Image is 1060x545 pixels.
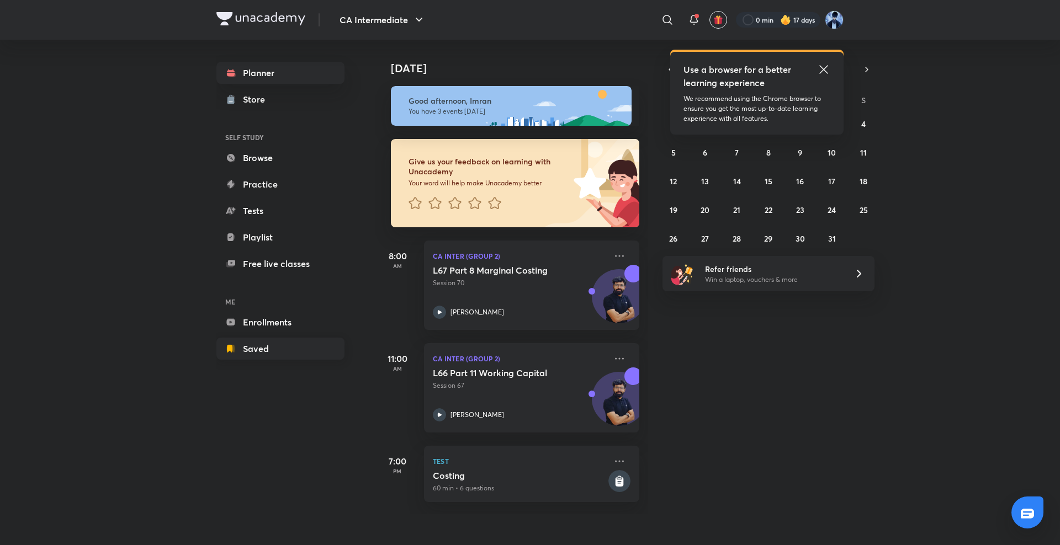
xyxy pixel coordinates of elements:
[375,468,420,474] p: PM
[735,147,739,158] abbr: October 7, 2025
[670,205,677,215] abbr: October 19, 2025
[780,14,791,25] img: streak
[860,176,867,186] abbr: October 18, 2025
[391,86,632,126] img: afternoon
[701,205,709,215] abbr: October 20, 2025
[375,455,420,468] h5: 7:00
[433,381,606,391] p: Session 67
[216,62,344,84] a: Planner
[216,12,305,25] img: Company Logo
[433,265,570,276] h5: L67 Part 8 Marginal Costing
[375,249,420,263] h5: 8:00
[760,172,777,190] button: October 15, 2025
[592,275,645,328] img: Avatar
[216,88,344,110] a: Store
[828,205,836,215] abbr: October 24, 2025
[823,229,841,247] button: October 31, 2025
[433,455,606,468] p: Test
[216,147,344,169] a: Browse
[701,176,709,186] abbr: October 13, 2025
[855,143,872,161] button: October 11, 2025
[216,128,344,147] h6: SELF STUDY
[823,201,841,218] button: October 24, 2025
[536,139,639,227] img: feedback_image
[665,172,682,190] button: October 12, 2025
[216,338,344,360] a: Saved
[825,10,844,29] img: Imran Hingora
[760,143,777,161] button: October 8, 2025
[705,275,841,285] p: Win a laptop, vouchers & more
[433,483,606,493] p: 60 min • 6 questions
[760,201,777,218] button: October 22, 2025
[696,229,714,247] button: October 27, 2025
[216,12,305,28] a: Company Logo
[592,378,645,431] img: Avatar
[391,62,650,75] h4: [DATE]
[791,172,809,190] button: October 16, 2025
[409,157,570,177] h6: Give us your feedback on learning with Unacademy
[713,15,723,25] img: avatar
[860,147,867,158] abbr: October 11, 2025
[728,229,746,247] button: October 28, 2025
[375,352,420,365] h5: 11:00
[216,292,344,311] h6: ME
[764,233,772,244] abbr: October 29, 2025
[451,307,504,317] p: [PERSON_NAME]
[828,147,836,158] abbr: October 10, 2025
[333,9,432,31] button: CA Intermediate
[216,311,344,333] a: Enrollments
[733,205,740,215] abbr: October 21, 2025
[216,253,344,275] a: Free live classes
[796,176,804,186] abbr: October 16, 2025
[696,201,714,218] button: October 20, 2025
[709,11,727,29] button: avatar
[216,173,344,195] a: Practice
[828,233,836,244] abbr: October 31, 2025
[433,367,570,378] h5: L66 Part 11 Working Capital
[855,172,872,190] button: October 18, 2025
[733,176,741,186] abbr: October 14, 2025
[683,94,830,124] p: We recommend using the Chrome browser to ensure you get the most up-to-date learning experience w...
[728,172,746,190] button: October 14, 2025
[375,263,420,269] p: AM
[409,96,622,106] h6: Good afternoon, Imran
[433,352,606,365] p: CA Inter (Group 2)
[375,365,420,372] p: AM
[670,176,677,186] abbr: October 12, 2025
[216,200,344,222] a: Tests
[409,107,622,116] p: You have 3 events [DATE]
[409,179,570,188] p: Your word will help make Unacademy better
[733,233,741,244] abbr: October 28, 2025
[216,226,344,248] a: Playlist
[696,172,714,190] button: October 13, 2025
[860,205,868,215] abbr: October 25, 2025
[791,143,809,161] button: October 9, 2025
[861,119,866,129] abbr: October 4, 2025
[433,470,606,481] h5: Costing
[433,249,606,263] p: CA Inter (Group 2)
[728,143,746,161] button: October 7, 2025
[671,263,693,285] img: referral
[791,201,809,218] button: October 23, 2025
[665,143,682,161] button: October 5, 2025
[791,229,809,247] button: October 30, 2025
[669,233,677,244] abbr: October 26, 2025
[701,233,709,244] abbr: October 27, 2025
[683,63,793,89] h5: Use a browser for a better learning experience
[796,205,804,215] abbr: October 23, 2025
[861,95,866,105] abbr: Saturday
[671,147,676,158] abbr: October 5, 2025
[703,147,707,158] abbr: October 6, 2025
[760,229,777,247] button: October 29, 2025
[823,172,841,190] button: October 17, 2025
[696,143,714,161] button: October 6, 2025
[796,233,805,244] abbr: October 30, 2025
[665,201,682,218] button: October 19, 2025
[855,201,872,218] button: October 25, 2025
[728,201,746,218] button: October 21, 2025
[823,143,841,161] button: October 10, 2025
[433,278,606,288] p: Session 70
[665,229,682,247] button: October 26, 2025
[451,410,504,420] p: [PERSON_NAME]
[766,147,771,158] abbr: October 8, 2025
